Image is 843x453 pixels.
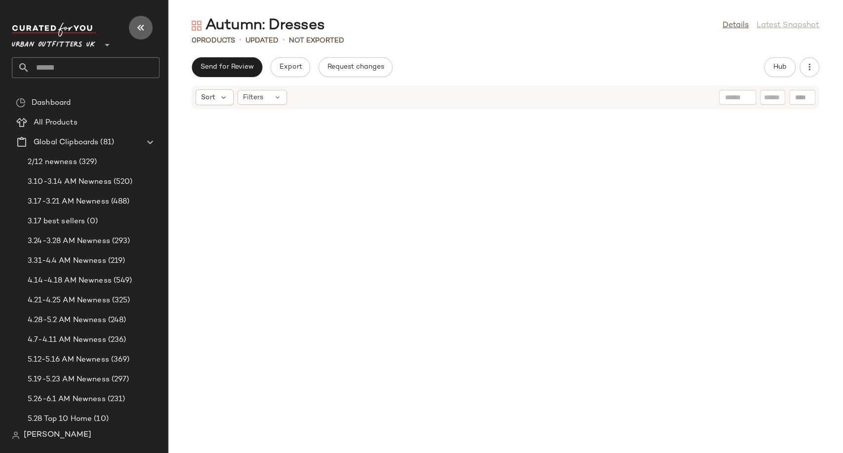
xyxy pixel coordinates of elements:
span: 3.17 best sellers [28,216,85,227]
span: Hub [773,63,787,71]
span: (520) [112,176,133,188]
span: 5.26-6.1 AM Newness [28,394,106,405]
span: Urban Outfitters UK [12,34,95,51]
span: 5.19-5.23 AM Newness [28,374,110,385]
span: (248) [106,315,126,326]
span: (0) [85,216,97,227]
span: 3.24-3.28 AM Newness [28,236,110,247]
span: • [282,35,285,46]
img: cfy_white_logo.C9jOOHJF.svg [12,23,96,37]
span: Sort [201,92,215,103]
span: (297) [110,374,129,385]
span: 4.21-4.25 AM Newness [28,295,110,306]
span: All Products [34,117,78,128]
span: Global Clipboards [34,137,98,148]
span: Dashboard [32,97,71,109]
span: (81) [98,137,114,148]
span: (293) [110,236,130,247]
div: Autumn: Dresses [192,16,325,36]
span: (549) [112,275,132,287]
button: Send for Review [192,57,262,77]
span: Request changes [327,63,384,71]
div: Products [192,36,235,46]
span: 2/12 newness [28,157,77,168]
span: Export [279,63,302,71]
a: Details [723,20,749,32]
span: [PERSON_NAME] [24,429,91,441]
span: 3.31-4.4 AM Newness [28,255,106,267]
span: 5.28 Top 10 Home [28,413,92,425]
span: 3.10-3.14 AM Newness [28,176,112,188]
button: Hub [764,57,796,77]
span: (219) [106,255,125,267]
span: (10) [92,413,109,425]
img: svg%3e [192,21,201,31]
span: (488) [109,196,130,207]
span: 3.17-3.21 AM Newness [28,196,109,207]
span: (325) [110,295,130,306]
span: (231) [106,394,125,405]
span: 5.12-5.16 AM Newness [28,354,109,366]
span: • [239,35,241,46]
p: Not Exported [289,36,344,46]
button: Request changes [319,57,393,77]
span: 4.7-4.11 AM Newness [28,334,106,346]
span: 0 [192,37,197,44]
span: (329) [77,157,97,168]
span: 4.14-4.18 AM Newness [28,275,112,287]
p: updated [245,36,279,46]
span: Send for Review [200,63,254,71]
img: svg%3e [12,431,20,439]
span: Filters [243,92,263,103]
span: (236) [106,334,126,346]
img: svg%3e [16,98,26,108]
span: (369) [109,354,130,366]
span: 4.28-5.2 AM Newness [28,315,106,326]
button: Export [270,57,310,77]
